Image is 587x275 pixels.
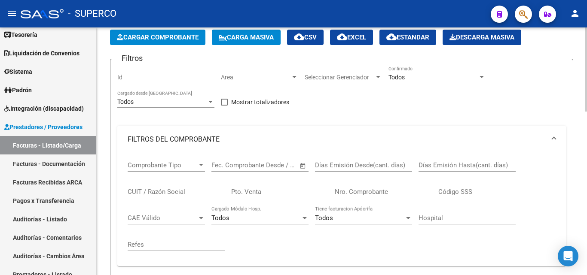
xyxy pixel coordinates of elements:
button: Estandar [379,30,436,45]
mat-icon: cloud_download [294,32,304,42]
button: Cargar Comprobante [110,30,205,45]
button: Carga Masiva [212,30,281,45]
span: Descarga Masiva [449,33,514,41]
span: EXCEL [337,33,366,41]
span: Area [221,74,290,81]
span: - SUPERCO [68,4,116,23]
span: Mostrar totalizadores [231,97,289,107]
mat-panel-title: FILTROS DEL COMPROBANTE [128,135,545,144]
mat-icon: cloud_download [386,32,397,42]
span: Todos [117,98,134,105]
button: Descarga Masiva [443,30,521,45]
button: Open calendar [298,161,308,171]
span: Comprobante Tipo [128,161,197,169]
span: Liquidación de Convenios [4,48,79,58]
input: Start date [211,161,239,169]
mat-icon: person [570,8,580,18]
mat-expansion-panel-header: FILTROS DEL COMPROBANTE [117,126,566,153]
app-download-masive: Descarga masiva de comprobantes (adjuntos) [443,30,521,45]
span: Tesorería [4,30,37,39]
div: Open Intercom Messenger [558,246,578,266]
span: Sistema [4,67,32,76]
div: FILTROS DEL COMPROBANTE [117,153,566,266]
span: Todos [388,74,405,81]
span: Seleccionar Gerenciador [305,74,374,81]
button: EXCEL [330,30,373,45]
span: Cargar Comprobante [117,33,199,41]
span: CSV [294,33,317,41]
span: Padrón [4,85,32,95]
mat-icon: menu [7,8,17,18]
span: Integración (discapacidad) [4,104,84,113]
span: Estandar [386,33,429,41]
span: CAE Válido [128,214,197,222]
span: Carga Masiva [219,33,274,41]
input: End date [247,161,289,169]
mat-icon: cloud_download [337,32,347,42]
h3: Filtros [117,52,147,64]
span: Todos [211,214,229,222]
span: Todos [315,214,333,222]
button: CSV [287,30,324,45]
span: Prestadores / Proveedores [4,122,83,132]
